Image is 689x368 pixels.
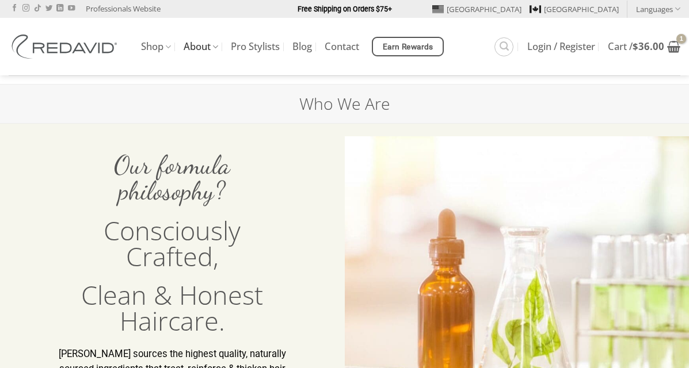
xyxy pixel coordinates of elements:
[292,36,312,57] a: Blog
[68,5,75,13] a: Follow on YouTube
[299,93,390,114] h1: Who We Are
[45,5,52,13] a: Follow on Twitter
[34,5,41,13] a: Follow on TikTok
[231,36,280,57] a: Pro Stylists
[9,34,124,59] img: REDAVID Salon Products | United States
[141,36,171,58] a: Shop
[59,217,286,269] h3: Consciously Crafted,
[527,42,595,51] span: Login / Register
[59,282,286,333] h3: Clean & Honest Haircare.
[494,37,513,56] a: Search
[636,1,680,17] a: Languages
[325,36,359,57] a: Contact
[383,41,433,53] span: Earn Rewards
[530,1,619,18] a: [GEOGRAPHIC_DATA]
[372,37,444,56] a: Earn Rewards
[184,36,218,58] a: About
[608,42,664,51] span: Cart /
[114,149,230,206] span: Our formula philosophy?
[298,5,392,13] strong: Free Shipping on Orders $75+
[56,5,63,13] a: Follow on LinkedIn
[22,5,29,13] a: Follow on Instagram
[11,5,18,13] a: Follow on Facebook
[608,34,680,59] a: View cart
[527,36,595,57] a: Login / Register
[432,1,521,18] a: [GEOGRAPHIC_DATA]
[633,40,638,53] span: $
[633,40,664,53] bdi: 36.00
